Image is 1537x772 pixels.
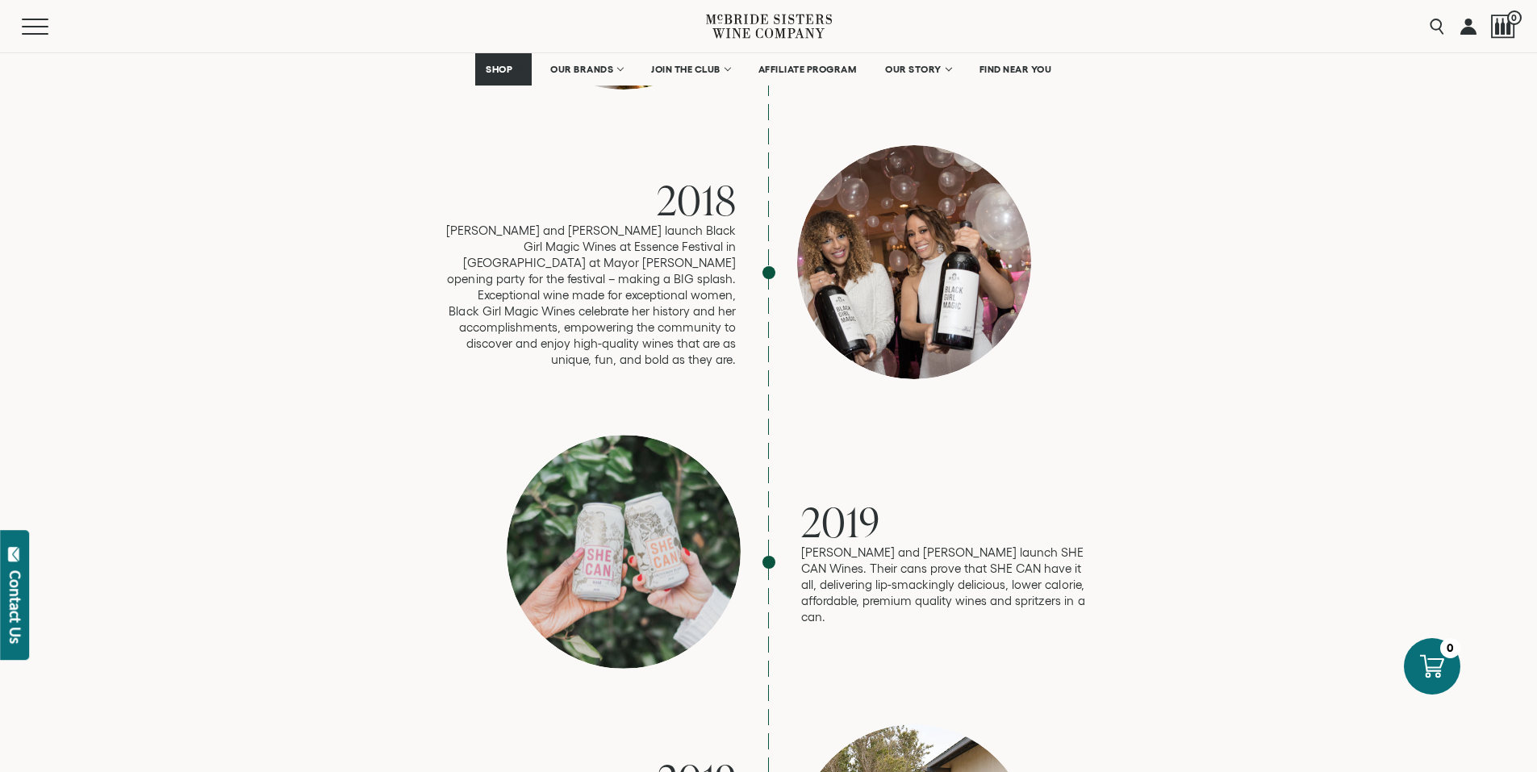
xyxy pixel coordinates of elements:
p: [PERSON_NAME] and [PERSON_NAME] launch SHE CAN Wines. Their cans prove that SHE CAN have it all, ... [801,545,1092,625]
button: Mobile Menu Trigger [22,19,80,35]
span: 2019 [801,494,880,549]
p: [PERSON_NAME] and [PERSON_NAME] launch Black Girl Magic Wines at Essence Festival in [GEOGRAPHIC_... [446,223,737,368]
span: OUR BRANDS [550,64,613,75]
span: FIND NEAR YOU [979,64,1052,75]
a: OUR BRANDS [540,53,633,86]
a: JOIN THE CLUB [641,53,740,86]
div: Contact Us [7,570,23,644]
span: AFFILIATE PROGRAM [758,64,857,75]
span: SHOP [486,64,513,75]
span: 0 [1507,10,1522,25]
a: SHOP [475,53,532,86]
a: AFFILIATE PROGRAM [748,53,867,86]
a: FIND NEAR YOU [969,53,1063,86]
a: OUR STORY [875,53,961,86]
span: OUR STORY [885,64,942,75]
span: JOIN THE CLUB [651,64,720,75]
div: 0 [1440,638,1460,658]
span: 2018 [657,172,737,227]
